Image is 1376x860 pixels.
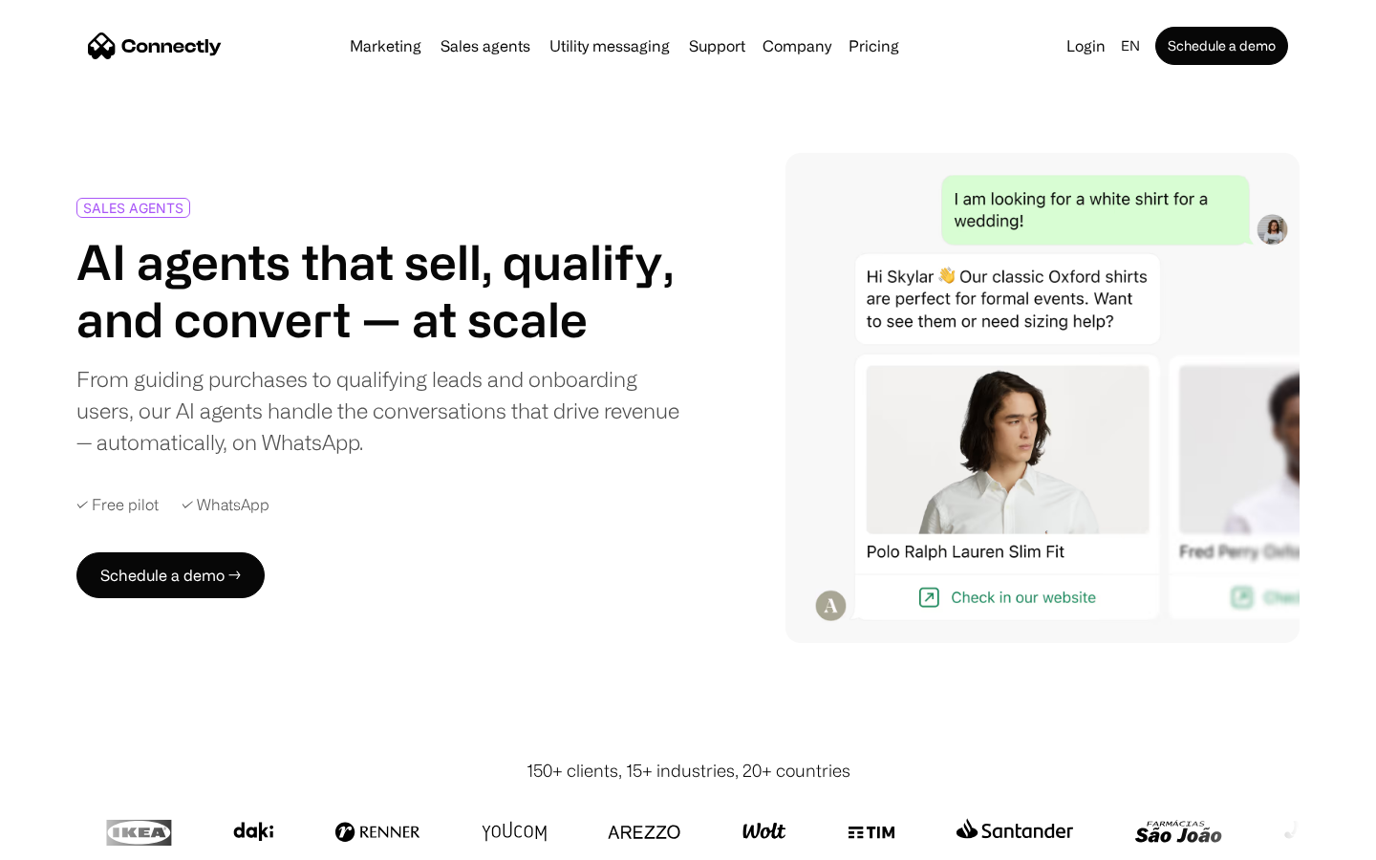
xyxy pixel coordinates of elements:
[1059,32,1113,59] a: Login
[763,32,831,59] div: Company
[757,32,837,59] div: Company
[841,38,907,54] a: Pricing
[681,38,753,54] a: Support
[38,827,115,853] ul: Language list
[342,38,429,54] a: Marketing
[182,496,269,514] div: ✓ WhatsApp
[19,825,115,853] aside: Language selected: English
[1121,32,1140,59] div: en
[83,201,183,215] div: SALES AGENTS
[76,233,680,348] h1: AI agents that sell, qualify, and convert — at scale
[88,32,222,60] a: home
[527,758,850,784] div: 150+ clients, 15+ industries, 20+ countries
[76,496,159,514] div: ✓ Free pilot
[76,552,265,598] a: Schedule a demo →
[542,38,677,54] a: Utility messaging
[1155,27,1288,65] a: Schedule a demo
[76,363,680,458] div: From guiding purchases to qualifying leads and onboarding users, our AI agents handle the convers...
[433,38,538,54] a: Sales agents
[1113,32,1151,59] div: en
